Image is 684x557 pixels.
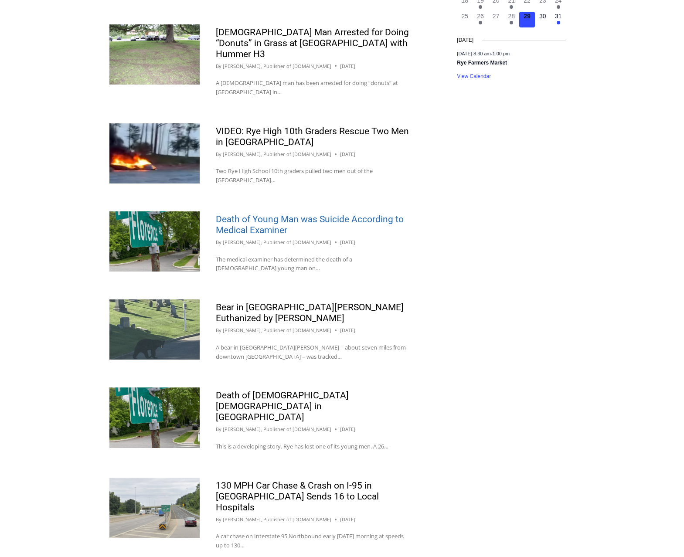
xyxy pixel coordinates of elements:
a: Death of [DEMOGRAPHIC_DATA] [DEMOGRAPHIC_DATA] in [GEOGRAPHIC_DATA] [216,390,349,422]
button: 25 [457,12,473,27]
em: Has events [510,5,513,9]
p: The medical examiner has determined the death of a [DEMOGRAPHIC_DATA] young man on… [216,255,409,273]
time: 28 [508,13,515,20]
time: - [457,51,510,56]
time: [DATE] [340,238,355,246]
time: [DATE] [457,36,473,44]
p: This is a developing story. Rye has lost one of its young men. A 26… [216,442,409,451]
span: By [216,516,221,523]
a: [PERSON_NAME], Publisher of [DOMAIN_NAME] [223,516,331,523]
a: [PERSON_NAME], Publisher of [DOMAIN_NAME] [223,151,331,157]
button: 26 Has events [473,12,488,27]
a: [PERSON_NAME], Publisher of [DOMAIN_NAME] [223,426,331,432]
a: Death of Young Man was Suicide According to Medical Examiner [216,214,404,235]
a: VIDEO: Rye High 10th Graders Rescue Two Men in [GEOGRAPHIC_DATA] [216,126,409,147]
a: 130 MPH Car Chase & Crash on I-95 in [GEOGRAPHIC_DATA] Sends 16 to Local Hospitals [216,480,379,513]
em: Has events [479,21,482,24]
button: 27 [488,12,504,27]
time: [DATE] [340,150,355,158]
img: Florence Avenue, Rye street sign [109,211,200,272]
button: 30 [535,12,551,27]
a: Bear in [GEOGRAPHIC_DATA][PERSON_NAME] Euthanized by [PERSON_NAME] [216,302,404,323]
em: Has events [557,5,560,9]
img: Florence Avenue, Rye street sign [109,387,200,448]
p: A bear in [GEOGRAPHIC_DATA][PERSON_NAME] – about seven miles from downtown [GEOGRAPHIC_DATA] – wa... [216,343,409,361]
p: A [DEMOGRAPHIC_DATA] man has been arrested for doing “donuts” at [GEOGRAPHIC_DATA] in… [216,78,409,97]
button: 31 Has events [551,12,566,27]
a: [PERSON_NAME], Publisher of [DOMAIN_NAME] [223,63,331,69]
a: [DEMOGRAPHIC_DATA] Man Arrested for Doing “Donuts” in Grass at [GEOGRAPHIC_DATA] with Hummer H3 [216,27,409,59]
time: 31 [555,13,562,20]
a: [PERSON_NAME], Publisher of [DOMAIN_NAME] [223,239,331,245]
span: 1:00 pm [492,51,510,56]
button: 28 Has events [504,12,520,27]
time: [DATE] [340,425,355,433]
a: Rye Farmers Market [457,60,507,67]
span: By [216,326,221,334]
img: (PHOTO: I-95 Northbound at Exit 19 in Rye, New York. File photo.) [109,478,200,538]
span: By [216,150,221,158]
p: A car chase on Interstate 95 Northbound early [DATE] morning at speeds up to 130… [216,532,409,550]
time: [DATE] [340,326,355,334]
time: 26 [477,13,484,20]
p: Two Rye High School 10th graders pulled two men out of the [GEOGRAPHIC_DATA]… [216,166,409,185]
img: (PHOTO: James D. Wilson, 45, of New Rochelle, was arrested by Rye PD on June 14, 2025 and charged... [109,24,200,85]
button: 29 [519,12,535,27]
img: Black Bear in Rye, NY June 12, 2020 [109,299,200,360]
a: View Calendar [457,73,491,80]
span: By [216,238,221,246]
em: Has events [510,21,513,24]
em: Has events [479,5,482,9]
span: [DATE] 8:30 am [457,51,490,56]
time: 27 [493,13,500,20]
time: 25 [461,13,468,20]
img: (PHOTO: Two Rye High School 10th graders pulled two men out of the Long Island Sound on Saturday ... [109,123,200,183]
span: By [216,425,221,433]
time: 30 [539,13,546,20]
time: [DATE] [340,62,355,70]
em: Has events [557,21,560,24]
time: [DATE] [340,516,355,523]
time: 29 [524,13,531,20]
span: By [216,62,221,70]
a: [PERSON_NAME], Publisher of [DOMAIN_NAME] [223,327,331,333]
